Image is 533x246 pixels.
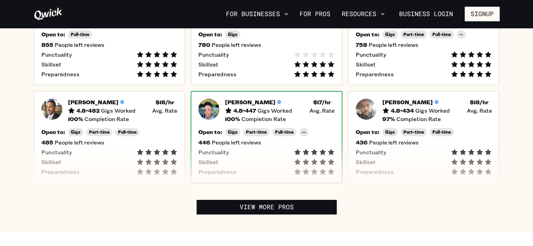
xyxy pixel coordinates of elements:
[228,129,238,135] span: Gigs
[68,99,118,106] h5: [PERSON_NAME]
[470,99,488,106] h5: $ 18 /hr
[466,107,492,114] span: Avg. Rate
[339,8,388,20] button: Resources
[369,139,419,146] span: People left reviews
[297,8,333,20] a: For Pros
[198,61,218,68] span: Skillset
[233,107,256,114] h5: 4.8 • 447
[191,91,342,183] button: Pro headshot[PERSON_NAME]4.8•447Gigs Worked$17/hr Avg. Rate100%Completion RateOpen to:GigsPart-ti...
[432,129,451,135] span: Full-time
[41,61,61,68] span: Skillset
[198,149,229,156] span: Punctuality
[212,139,261,146] span: People left reviews
[41,31,65,38] h5: Open to:
[223,8,291,20] button: For Businesses
[41,139,53,146] h5: 485
[391,107,414,114] h5: 4.8 • 434
[198,159,218,166] span: Skillset
[356,159,376,166] span: Skillset
[228,32,238,37] span: Gigs
[356,51,386,58] span: Punctuality
[275,129,294,135] span: Full-time
[465,7,500,21] button: Signup
[152,107,177,114] span: Avg. Rate
[41,41,53,48] h5: 855
[68,115,83,122] h5: 100 %
[225,115,240,122] h5: 100 %
[76,107,100,114] h5: 4.8 • 482
[198,41,210,48] h5: 780
[198,51,229,58] span: Punctuality
[356,149,386,156] span: Punctuality
[41,168,80,175] span: Preparedness
[246,129,267,135] span: Part-time
[55,41,104,48] span: People left reviews
[55,139,104,146] span: People left reviews
[197,200,337,215] a: View More Pros
[393,7,459,21] a: Business Login
[41,51,72,58] span: Punctuality
[403,129,424,135] span: Part-time
[198,31,222,38] h5: Open to:
[101,107,136,114] span: Gigs Worked
[41,149,72,156] span: Punctuality
[41,159,61,166] span: Skillset
[356,71,394,78] span: Preparedness
[212,41,261,48] span: People left reviews
[415,107,450,114] span: Gigs Worked
[313,99,331,106] h5: $ 17 /hr
[356,168,394,175] span: Preparedness
[71,129,81,135] span: Gigs
[156,99,174,106] h5: $ 18 /hr
[89,129,110,135] span: Part-time
[241,115,286,122] span: Completion Rate
[34,91,185,183] button: Pro headshot[PERSON_NAME]4.8•482Gigs Worked$18/hr Avg. Rate100%Completion RateOpen to:GigsPart-ti...
[71,32,89,37] span: Full-time
[385,129,395,135] span: Gigs
[356,31,380,38] h5: Open to:
[41,128,65,135] h5: Open to:
[198,99,219,120] img: Pro headshot
[84,115,129,122] span: Completion Rate
[225,99,275,106] h5: [PERSON_NAME]
[459,32,463,37] span: --
[382,115,395,122] h5: 97 %
[258,107,292,114] span: Gigs Worked
[432,32,451,37] span: Full-time
[396,115,441,122] span: Completion Rate
[356,41,367,48] h5: 758
[198,128,222,135] h5: Open to:
[356,128,380,135] h5: Open to:
[356,99,377,120] img: Pro headshot
[356,139,368,146] h5: 436
[382,99,433,106] h5: [PERSON_NAME]
[302,129,306,135] span: --
[41,71,80,78] span: Preparedness
[356,61,376,68] span: Skillset
[309,107,335,114] span: Avg. Rate
[198,71,237,78] span: Preparedness
[403,32,424,37] span: Part-time
[348,91,500,183] button: Pro headshot[PERSON_NAME]4.8•434Gigs Worked$18/hr Avg. Rate97%Completion RateOpen to:GigsPart-tim...
[198,168,237,175] span: Preparedness
[385,32,395,37] span: Gigs
[118,129,137,135] span: Full-time
[369,41,418,48] span: People left reviews
[198,139,210,146] h5: 446
[41,99,62,120] img: Pro headshot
